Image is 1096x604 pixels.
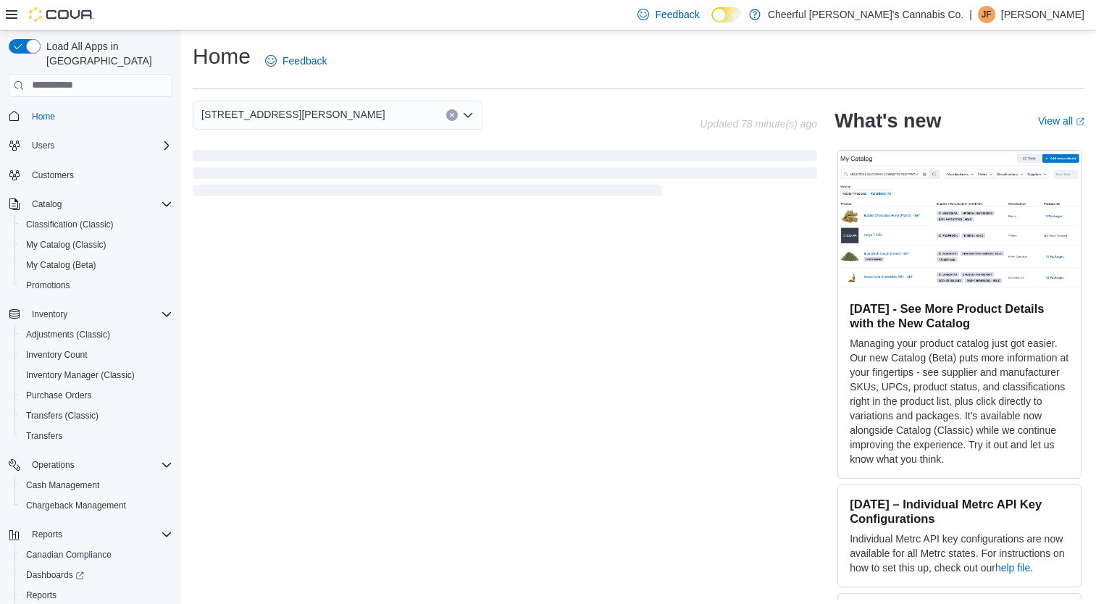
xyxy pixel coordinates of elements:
[20,256,172,274] span: My Catalog (Beta)
[20,546,117,563] a: Canadian Compliance
[20,326,172,343] span: Adjustments (Classic)
[20,346,93,364] a: Inventory Count
[14,385,178,406] button: Purchase Orders
[20,427,68,445] a: Transfers
[14,365,178,385] button: Inventory Manager (Classic)
[834,109,941,133] h2: What's new
[26,239,106,251] span: My Catalog (Classic)
[283,54,327,68] span: Feedback
[26,329,110,340] span: Adjustments (Classic)
[14,495,178,516] button: Chargeback Management
[850,301,1069,330] h3: [DATE] - See More Product Details with the New Catalog
[20,346,172,364] span: Inventory Count
[3,455,178,475] button: Operations
[982,6,991,23] span: JF
[1001,6,1084,23] p: [PERSON_NAME]
[14,426,178,446] button: Transfers
[41,39,172,68] span: Load All Apps in [GEOGRAPHIC_DATA]
[26,430,62,442] span: Transfers
[26,137,172,154] span: Users
[711,7,742,22] input: Dark Mode
[20,546,172,563] span: Canadian Compliance
[462,109,474,121] button: Open list of options
[26,456,80,474] button: Operations
[20,497,172,514] span: Chargeback Management
[26,306,172,323] span: Inventory
[14,324,178,345] button: Adjustments (Classic)
[20,236,172,253] span: My Catalog (Classic)
[20,587,172,604] span: Reports
[20,366,172,384] span: Inventory Manager (Classic)
[3,524,178,545] button: Reports
[26,137,60,154] button: Users
[26,166,172,184] span: Customers
[26,410,99,421] span: Transfers (Classic)
[768,6,963,23] p: Cheerful [PERSON_NAME]'s Cannabis Co.
[850,532,1069,575] p: Individual Metrc API key configurations are now available for all Metrc states. For instructions ...
[14,565,178,585] a: Dashboards
[26,456,172,474] span: Operations
[20,277,172,294] span: Promotions
[700,118,817,130] p: Updated 78 minute(s) ago
[3,164,178,185] button: Customers
[850,497,1069,526] h3: [DATE] – Individual Metrc API Key Configurations
[29,7,94,22] img: Cova
[14,545,178,565] button: Canadian Compliance
[20,407,104,424] a: Transfers (Classic)
[26,549,112,561] span: Canadian Compliance
[995,562,1030,574] a: help file
[193,42,251,71] h1: Home
[20,566,90,584] a: Dashboards
[32,459,75,471] span: Operations
[20,366,141,384] a: Inventory Manager (Classic)
[32,529,62,540] span: Reports
[20,216,120,233] a: Classification (Classic)
[26,280,70,291] span: Promotions
[1076,117,1084,126] svg: External link
[32,198,62,210] span: Catalog
[20,256,102,274] a: My Catalog (Beta)
[20,387,98,404] a: Purchase Orders
[14,345,178,365] button: Inventory Count
[446,109,458,121] button: Clear input
[20,566,172,584] span: Dashboards
[711,22,712,23] span: Dark Mode
[20,497,132,514] a: Chargeback Management
[26,219,114,230] span: Classification (Classic)
[26,569,84,581] span: Dashboards
[969,6,972,23] p: |
[26,107,172,125] span: Home
[32,169,74,181] span: Customers
[26,196,67,213] button: Catalog
[14,235,178,255] button: My Catalog (Classic)
[26,167,80,184] a: Customers
[3,194,178,214] button: Catalog
[850,336,1069,466] p: Managing your product catalog just got easier. Our new Catalog (Beta) puts more information at yo...
[26,196,172,213] span: Catalog
[1038,115,1084,127] a: View allExternal link
[26,259,96,271] span: My Catalog (Beta)
[3,106,178,127] button: Home
[193,153,817,199] span: Loading
[3,135,178,156] button: Users
[32,309,67,320] span: Inventory
[26,369,135,381] span: Inventory Manager (Classic)
[26,108,61,125] a: Home
[20,427,172,445] span: Transfers
[20,326,116,343] a: Adjustments (Classic)
[26,479,99,491] span: Cash Management
[3,304,178,324] button: Inventory
[14,275,178,295] button: Promotions
[20,216,172,233] span: Classification (Classic)
[26,349,88,361] span: Inventory Count
[26,590,57,601] span: Reports
[20,407,172,424] span: Transfers (Classic)
[32,140,54,151] span: Users
[26,306,73,323] button: Inventory
[14,475,178,495] button: Cash Management
[26,390,92,401] span: Purchase Orders
[259,46,332,75] a: Feedback
[20,236,112,253] a: My Catalog (Classic)
[20,477,105,494] a: Cash Management
[978,6,995,23] div: Jason Fitzpatrick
